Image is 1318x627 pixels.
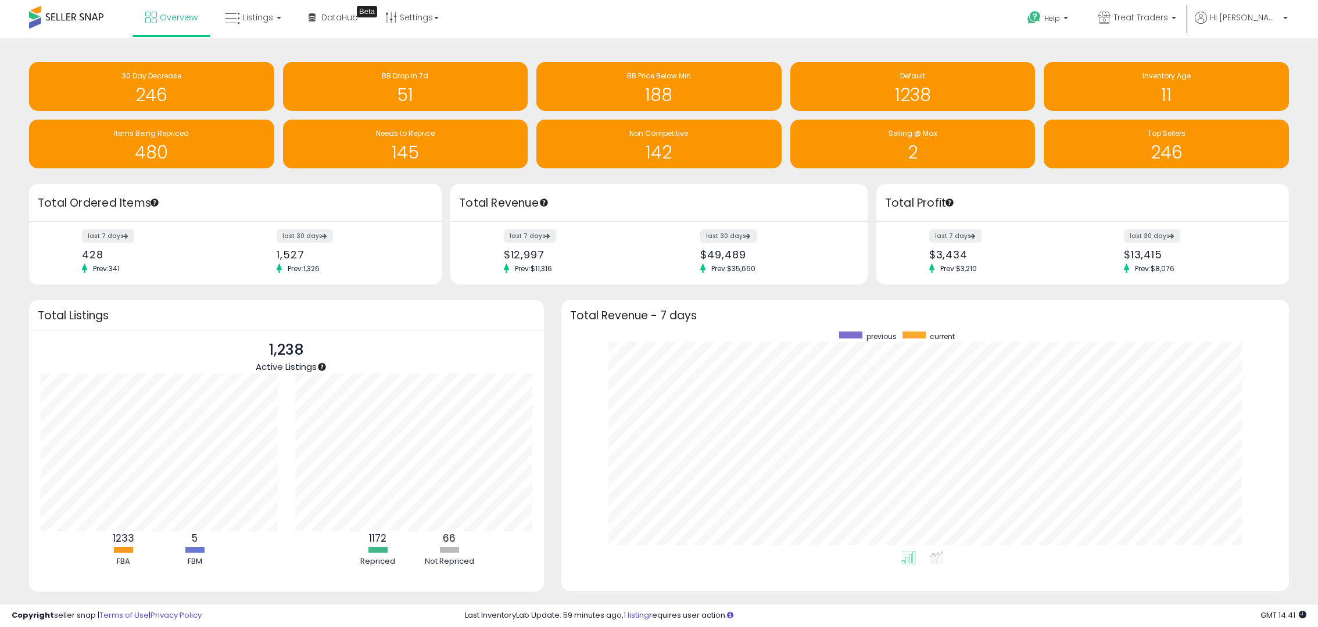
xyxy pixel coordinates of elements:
a: BB Price Below Min 188 [536,62,782,111]
label: last 7 days [504,229,556,243]
div: Tooltip anchor [357,6,377,17]
h1: 51 [289,85,522,105]
a: Needs to Reprice 145 [283,120,528,168]
span: Non Competitive [629,128,688,138]
div: FBA [88,556,158,567]
span: Active Listings [256,361,317,373]
div: $3,434 [929,248,1074,261]
span: previous [866,331,897,341]
h1: 188 [542,85,776,105]
span: Prev: $35,660 [705,264,761,273]
a: Non Competitive 142 [536,120,782,168]
label: last 30 days [700,229,757,243]
label: last 30 days [277,229,333,243]
span: Prev: 341 [87,264,126,273]
p: 1,238 [256,339,317,361]
span: Hi [PERSON_NAME] [1210,12,1280,23]
b: 1233 [113,531,134,545]
div: Repriced [343,556,413,567]
a: Items Being Repriced 480 [29,120,274,168]
span: Prev: $11,316 [509,264,558,273]
label: last 30 days [1124,229,1180,243]
div: $13,415 [1124,248,1269,261]
a: Default 1238 [790,62,1036,111]
div: $49,489 [700,248,847,261]
a: Hi [PERSON_NAME] [1195,12,1288,38]
div: 428 [82,248,227,261]
label: last 7 days [929,229,982,243]
div: Tooltip anchor [944,197,955,208]
a: 1 listing [624,610,649,621]
a: Terms of Use [99,610,149,621]
b: 1172 [369,531,386,545]
strong: Copyright [12,610,54,621]
a: BB Drop in 7d 51 [283,62,528,111]
a: Privacy Policy [151,610,202,621]
div: seller snap | | [12,610,202,621]
i: Get Help [1027,10,1041,25]
span: 2025-09-15 14:41 GMT [1260,610,1306,621]
span: Listings [243,12,273,23]
span: BB Drop in 7d [382,71,428,81]
span: Prev: 1,326 [282,264,325,273]
h1: 142 [542,143,776,162]
div: FBM [160,556,230,567]
span: DataHub [321,12,358,23]
h3: Total Listings [38,311,535,320]
span: Needs to Reprice [376,128,435,138]
div: Tooltip anchor [149,197,160,208]
h1: 480 [35,143,268,162]
span: Selling @ Max [889,128,937,138]
div: Tooltip anchor [317,362,327,372]
span: Prev: $8,076 [1129,264,1180,273]
a: Help [1018,2,1080,38]
h3: Total Revenue - 7 days [570,311,1280,320]
span: Top Sellers [1148,128,1186,138]
div: Last InventoryLab Update: 59 minutes ago, requires user action. [465,610,1306,621]
h1: 145 [289,143,522,162]
span: BB Price Below Min [627,71,691,81]
span: Default [900,71,925,81]
span: 30 Day Decrease [122,71,181,81]
h1: 2 [796,143,1030,162]
label: last 7 days [82,229,134,243]
a: Top Sellers 246 [1044,120,1289,168]
div: $12,997 [504,248,650,261]
span: Prev: $3,210 [934,264,983,273]
span: Items Being Repriced [114,128,189,138]
div: 1,527 [277,248,421,261]
h1: 246 [1050,143,1283,162]
a: 30 Day Decrease 246 [29,62,274,111]
span: Inventory Age [1142,71,1191,81]
h1: 11 [1050,85,1283,105]
span: Treat Traders [1113,12,1168,23]
div: Not Repriced [414,556,484,567]
h1: 246 [35,85,268,105]
b: 66 [443,531,456,545]
span: current [930,331,955,341]
span: Help [1044,13,1060,23]
b: 5 [192,531,198,545]
i: Click here to read more about un-synced listings. [727,611,733,619]
h3: Total Revenue [459,195,859,211]
h1: 1238 [796,85,1030,105]
span: Overview [160,12,198,23]
a: Inventory Age 11 [1044,62,1289,111]
h3: Total Profit [885,195,1280,211]
div: Tooltip anchor [539,197,549,208]
a: Selling @ Max 2 [790,120,1036,168]
h3: Total Ordered Items [38,195,433,211]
